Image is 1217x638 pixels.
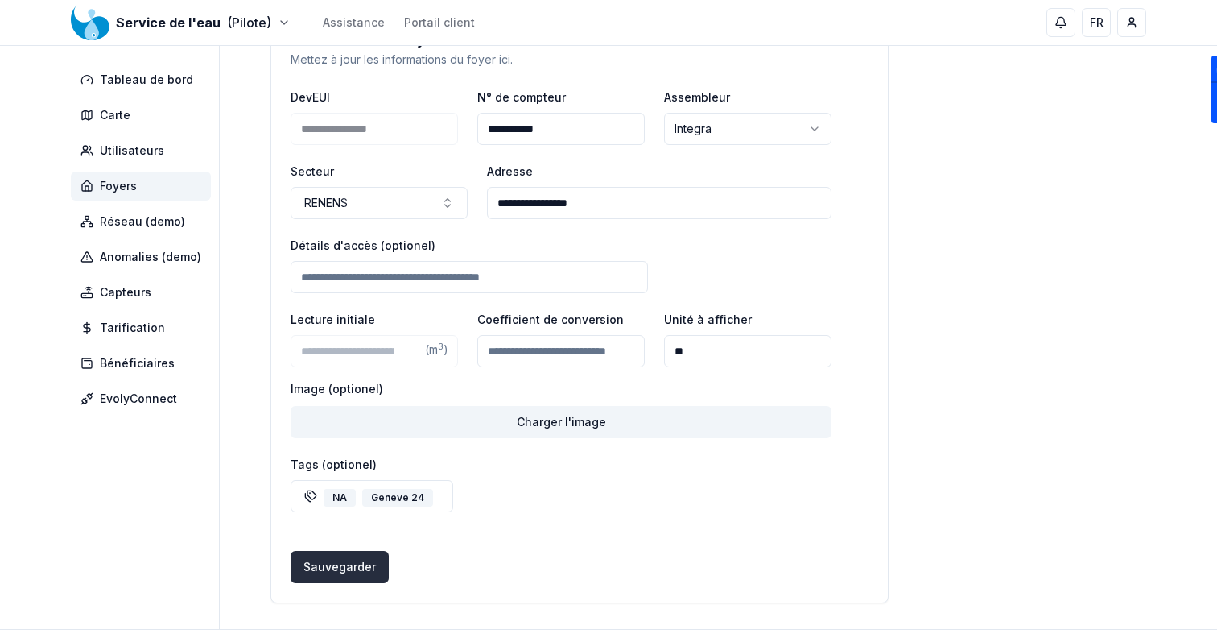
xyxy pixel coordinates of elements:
a: Foyers [71,172,217,201]
label: Coefficient de conversion [477,313,624,326]
button: Sauvegarder [291,551,389,583]
label: Adresse [487,164,533,178]
button: FR [1082,8,1111,37]
span: Tableau de bord [100,72,193,88]
img: Service de l'eau Logo [71,3,109,42]
div: NA [324,489,356,507]
a: Anomalies (demo) [71,242,217,271]
a: Carte [71,101,217,130]
label: Image (optionel) [291,383,831,395]
label: N° de compteur [477,90,566,104]
a: Bénéficiaires [71,349,217,378]
label: Lecture initiale [291,313,375,326]
span: Bénéficiaires [100,355,175,371]
p: Mettez à jour les informations du foyer ici. [291,52,868,68]
div: (m ) [415,335,458,367]
h3: Informations du foyer [291,32,868,47]
span: Carte [100,107,130,123]
a: Tarification [71,313,217,342]
label: Secteur [291,164,334,178]
button: Service de l'eau(Pilote) [71,13,291,32]
span: FR [1090,14,1104,31]
a: Réseau (demo) [71,207,217,236]
span: Service de l'eau [116,13,221,32]
a: Assistance [323,14,385,31]
a: EvolyConnect [71,384,217,413]
button: RENENS [291,187,468,219]
label: DevEUI [291,90,330,104]
a: Utilisateurs [71,136,217,165]
div: Geneve 24 [362,489,433,507]
label: Détails d'accès (optionel) [291,238,435,252]
label: Unité à afficher [664,313,752,326]
button: NAGeneve 24 [291,480,453,512]
span: Foyers [100,178,137,194]
span: (Pilote) [227,13,271,32]
span: Capteurs [100,284,151,300]
span: Anomalies (demo) [100,249,201,265]
sup: 3 [438,342,443,352]
label: Assembleur [664,90,730,104]
a: Portail client [404,14,475,31]
a: Capteurs [71,278,217,307]
button: Charger l'image [291,406,831,438]
span: Utilisateurs [100,143,164,159]
span: EvolyConnect [100,391,177,407]
label: Tags (optionel) [291,458,377,471]
span: Tarification [100,320,165,336]
span: Réseau (demo) [100,213,185,230]
a: Tableau de bord [71,65,217,94]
